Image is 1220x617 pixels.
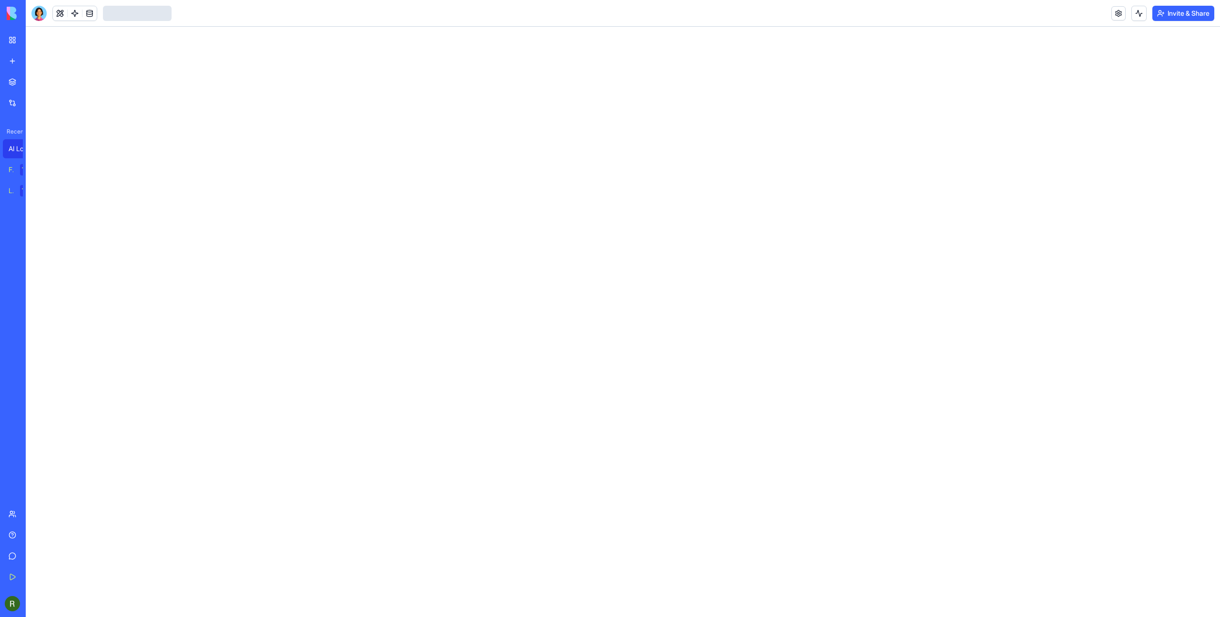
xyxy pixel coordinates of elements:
a: Feedback FormTRY [3,160,41,179]
div: Feedback Form [9,165,13,175]
div: AI Logo Generator [9,144,35,154]
div: TRY [20,164,35,175]
a: AI Logo Generator [3,139,41,158]
button: Invite & Share [1152,6,1214,21]
img: ACg8ocJOoyJjCcJHIST2_gu54X2bcdOz8K1K3_sbQFwfAuYkCdi2lw=s96-c [5,596,20,611]
div: Literary Blog [9,186,13,195]
img: logo [7,7,66,20]
span: Recent [3,128,23,135]
div: TRY [20,185,35,196]
a: Literary BlogTRY [3,181,41,200]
